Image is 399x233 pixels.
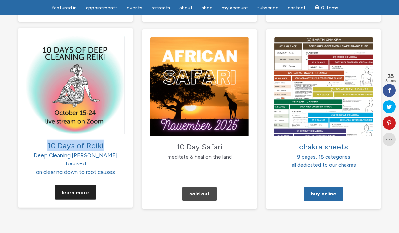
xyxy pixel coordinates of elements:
[34,143,118,167] span: Deep Cleaning [PERSON_NAME] focused
[218,2,252,14] a: My Account
[284,2,310,14] a: Contact
[202,5,213,11] span: Shop
[385,79,396,83] span: Shares
[148,2,174,14] a: Retreats
[48,2,81,14] a: featured in
[175,2,197,14] a: About
[292,162,356,168] span: all dedicated to our chakras
[36,168,115,175] span: on clearing down to root causes
[176,142,223,151] span: 10 Day Safari
[253,2,282,14] a: Subscribe
[311,1,342,14] a: Cart0 items
[182,187,217,201] a: Sold Out
[385,73,396,79] span: 35
[82,2,121,14] a: Appointments
[123,2,146,14] a: Events
[304,187,343,201] a: Buy Online
[299,142,348,151] span: chakra sheets
[315,5,321,11] i: Cart
[47,140,104,150] span: 10 Days of Reiki
[198,2,216,14] a: Shop
[257,5,279,11] span: Subscribe
[222,5,248,11] span: My Account
[179,5,193,11] span: About
[297,154,350,160] span: 9 pages, 18 categories
[288,5,306,11] span: Contact
[321,6,338,10] span: 0 items
[127,5,142,11] span: Events
[52,5,77,11] span: featured in
[168,154,232,160] span: meditate & heal on the land
[86,5,118,11] span: Appointments
[55,185,96,200] a: Learn More
[152,5,170,11] span: Retreats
